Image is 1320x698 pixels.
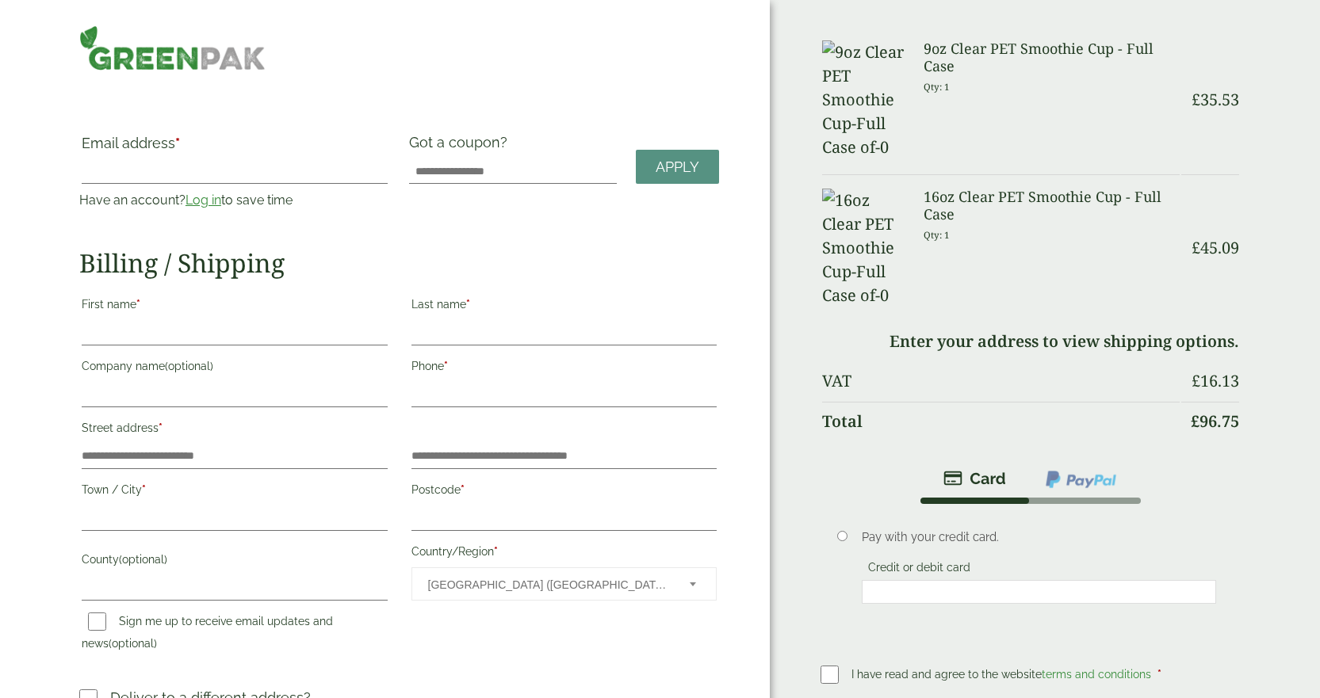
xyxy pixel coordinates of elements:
h2: Billing / Shipping [79,248,719,278]
label: Country/Region [411,540,717,567]
img: 16oz Clear PET Smoothie Cup-Full Case of-0 [822,189,905,307]
span: Apply [656,158,699,176]
bdi: 35.53 [1192,89,1239,110]
abbr: required [136,298,140,311]
a: Apply [636,150,719,184]
label: Credit or debit card [862,561,977,578]
bdi: 16.13 [1192,370,1239,391]
th: VAT [822,362,1180,400]
span: (optional) [165,360,213,372]
span: £ [1192,89,1200,110]
label: County [82,548,388,575]
abbr: required [466,298,470,311]
p: Pay with your credit card. [862,528,1216,546]
abbr: required [461,483,465,496]
abbr: required [444,360,448,372]
span: £ [1192,237,1200,258]
abbr: required [142,483,146,496]
a: Log in [186,193,221,208]
span: £ [1192,370,1200,391]
th: Total [822,402,1180,441]
small: Qty: 1 [924,81,950,93]
label: Postcode [411,479,717,505]
bdi: 96.75 [1191,410,1239,432]
iframe: Secure payment input frame [867,585,1211,599]
label: First name [82,293,388,320]
span: United Kingdom (UK) [428,568,669,601]
input: Sign me up to receive email updates and news(optional) [88,612,106,631]
abbr: required [175,135,180,151]
label: Email address [82,136,388,158]
abbr: required [1157,668,1161,681]
h3: 16oz Clear PET Smoothie Cup - Full Case [924,189,1180,223]
label: Got a coupon? [409,134,514,158]
label: Company name [82,355,388,382]
img: ppcp-gateway.png [1044,469,1118,490]
abbr: required [494,545,498,558]
label: Sign me up to receive email updates and news [82,615,333,654]
span: (optional) [119,553,167,566]
small: Qty: 1 [924,229,950,241]
img: GreenPak Supplies [79,25,266,71]
label: Street address [82,417,388,444]
bdi: 45.09 [1192,237,1239,258]
img: 9oz Clear PET Smoothie Cup-Full Case of-0 [822,40,905,159]
span: £ [1191,410,1199,432]
span: (optional) [109,637,157,650]
td: Enter your address to view shipping options. [822,322,1239,360]
label: Town / City [82,479,388,505]
span: I have read and agree to the website [851,668,1154,681]
p: Have an account? to save time [79,191,390,210]
img: stripe.png [943,469,1006,488]
a: terms and conditions [1042,668,1151,681]
label: Last name [411,293,717,320]
abbr: required [159,421,163,434]
label: Phone [411,355,717,382]
span: Country/Region [411,567,717,601]
h3: 9oz Clear PET Smoothie Cup - Full Case [924,40,1180,74]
